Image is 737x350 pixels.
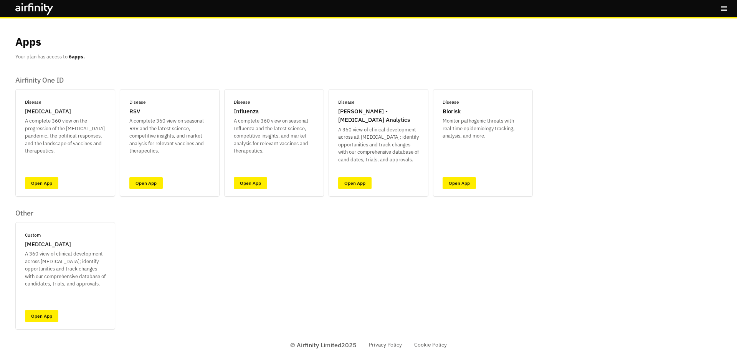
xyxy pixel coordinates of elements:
a: Open App [234,177,267,189]
a: Open App [25,177,58,189]
a: Open App [338,177,372,189]
p: A complete 360 view on seasonal RSV and the latest science, competitive insights, and market anal... [129,117,210,155]
p: A complete 360 view on seasonal Influenza and the latest science, competitive insights, and marke... [234,117,314,155]
p: [MEDICAL_DATA] [25,107,71,116]
b: 6 apps. [69,53,85,60]
p: Disease [25,99,41,106]
p: A 360 view of clinical development across [MEDICAL_DATA]; identify opportunities and track change... [25,250,106,288]
p: RSV [129,107,140,116]
p: © Airfinity Limited 2025 [290,340,357,350]
p: Custom [25,232,41,239]
p: Other [15,209,115,217]
p: Monitor pathogenic threats with real time epidemiology tracking, analysis, and more. [443,117,523,140]
p: [MEDICAL_DATA] [25,240,71,249]
a: Open App [129,177,163,189]
a: Open App [25,310,58,322]
p: Biorisk [443,107,461,116]
p: [PERSON_NAME] - [MEDICAL_DATA] Analytics [338,107,419,124]
p: A 360 view of clinical development across all [MEDICAL_DATA]; identify opportunities and track ch... [338,126,419,164]
p: Influenza [234,107,259,116]
p: A complete 360 view on the progression of the [MEDICAL_DATA] pandemic, the political responses, a... [25,117,106,155]
p: Disease [443,99,459,106]
p: Disease [338,99,355,106]
a: Privacy Policy [369,341,402,349]
p: Disease [129,99,146,106]
p: Your plan has access to [15,53,85,61]
p: Airfinity One ID [15,76,533,85]
p: Disease [234,99,250,106]
a: Cookie Policy [414,341,447,349]
p: Apps [15,34,41,50]
a: Open App [443,177,476,189]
